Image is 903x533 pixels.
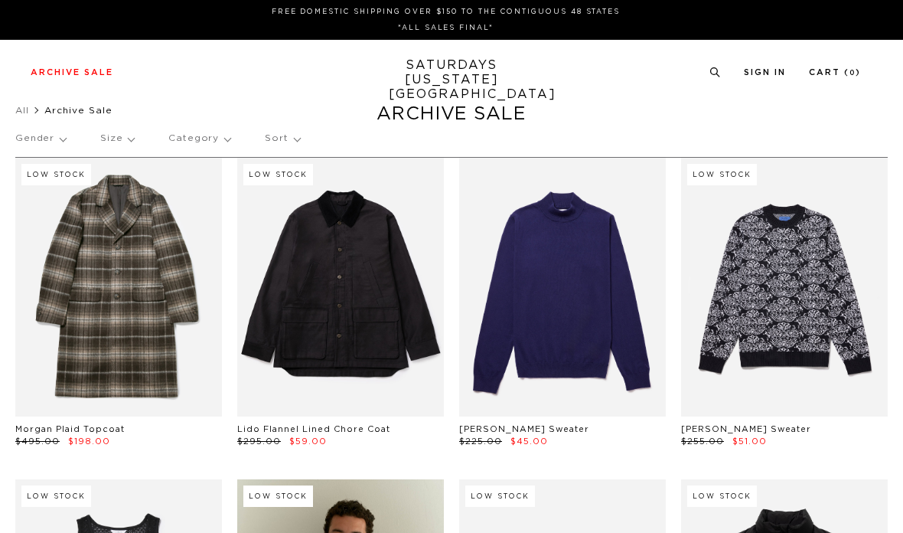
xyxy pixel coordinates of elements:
[289,437,327,446] span: $59.00
[732,437,767,446] span: $51.00
[237,437,281,446] span: $295.00
[681,437,724,446] span: $255.00
[15,437,60,446] span: $495.00
[21,486,91,507] div: Low Stock
[459,437,502,446] span: $225.00
[459,425,589,433] a: [PERSON_NAME] Sweater
[31,68,113,77] a: Archive Sale
[744,68,786,77] a: Sign In
[44,106,112,115] span: Archive Sale
[849,70,856,77] small: 0
[15,121,66,156] p: Gender
[243,164,313,185] div: Low Stock
[100,121,134,156] p: Size
[465,486,535,507] div: Low Stock
[687,164,757,185] div: Low Stock
[265,121,299,156] p: Sort
[68,437,110,446] span: $198.00
[681,425,811,433] a: [PERSON_NAME] Sweater
[37,6,855,18] p: FREE DOMESTIC SHIPPING OVER $150 TO THE CONTIGUOUS 48 STATES
[21,164,91,185] div: Low Stock
[237,425,390,433] a: Lido Flannel Lined Chore Coat
[15,106,29,115] a: All
[168,121,230,156] p: Category
[37,22,855,34] p: *ALL SALES FINAL*
[809,68,861,77] a: Cart (0)
[687,486,757,507] div: Low Stock
[389,58,515,102] a: SATURDAYS[US_STATE][GEOGRAPHIC_DATA]
[510,437,548,446] span: $45.00
[243,486,313,507] div: Low Stock
[15,425,125,433] a: Morgan Plaid Topcoat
